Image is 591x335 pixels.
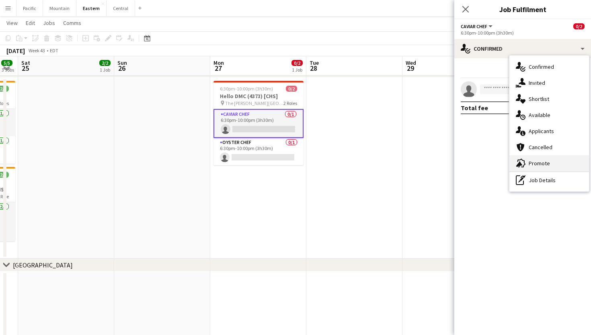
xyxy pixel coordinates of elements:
span: Promote [529,160,550,167]
span: The [PERSON_NAME][GEOGRAPHIC_DATA] ([PERSON_NAME][GEOGRAPHIC_DATA], [GEOGRAPHIC_DATA]) [225,100,283,106]
button: Mountain [43,0,76,16]
h3: Hello DMC (4373) [CHS] [213,92,304,100]
span: View [6,19,18,27]
span: 25 [20,64,30,73]
span: Comms [63,19,81,27]
span: 0/2 [573,23,585,29]
span: 26 [116,64,127,73]
span: Available [529,111,550,119]
span: Cancelled [529,144,552,151]
span: Sat [21,59,30,66]
div: Total fee [461,104,488,112]
div: Job Details [509,172,589,188]
span: Sun [117,59,127,66]
div: EDT [50,47,58,53]
span: 28 [308,64,319,73]
span: Shortlist [529,95,549,103]
div: Confirmed [454,39,591,58]
a: Jobs [40,18,58,28]
span: Caviar Chef [461,23,487,29]
button: Pacific [16,0,43,16]
div: [DATE] [6,47,25,55]
button: Eastern [76,0,107,16]
a: Comms [60,18,84,28]
span: Invited [529,79,545,86]
div: 1 Job [100,67,110,73]
span: Jobs [43,19,55,27]
span: Tue [310,59,319,66]
span: Wed [406,59,416,66]
app-job-card: 6:30pm-10:00pm (3h30m)0/2Hello DMC (4373) [CHS] The [PERSON_NAME][GEOGRAPHIC_DATA] ([PERSON_NAME]... [213,81,304,165]
div: 3 Jobs [2,67,14,73]
div: 6:30pm-10:00pm (3h30m) [461,30,585,36]
span: Applicants [529,127,554,135]
span: Mon [213,59,224,66]
span: Week 43 [27,47,47,53]
span: 5/5 [1,60,12,66]
span: Edit [26,19,35,27]
span: 2 Roles [283,100,297,106]
div: [GEOGRAPHIC_DATA] [13,261,73,269]
span: 6:30pm-10:00pm (3h30m) [220,86,273,92]
h3: Job Fulfilment [454,4,591,14]
span: Confirmed [529,63,554,70]
span: 2/2 [99,60,111,66]
a: View [3,18,21,28]
app-card-role: Caviar Chef0/16:30pm-10:00pm (3h30m) [213,109,304,138]
app-card-role: Oyster Chef0/16:30pm-10:00pm (3h30m) [213,138,304,165]
span: 27 [212,64,224,73]
span: 0/2 [286,86,297,92]
button: Caviar Chef [461,23,494,29]
a: Edit [23,18,38,28]
button: Central [107,0,135,16]
span: 0/2 [291,60,303,66]
span: 29 [404,64,416,73]
div: 1 Job [292,67,302,73]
